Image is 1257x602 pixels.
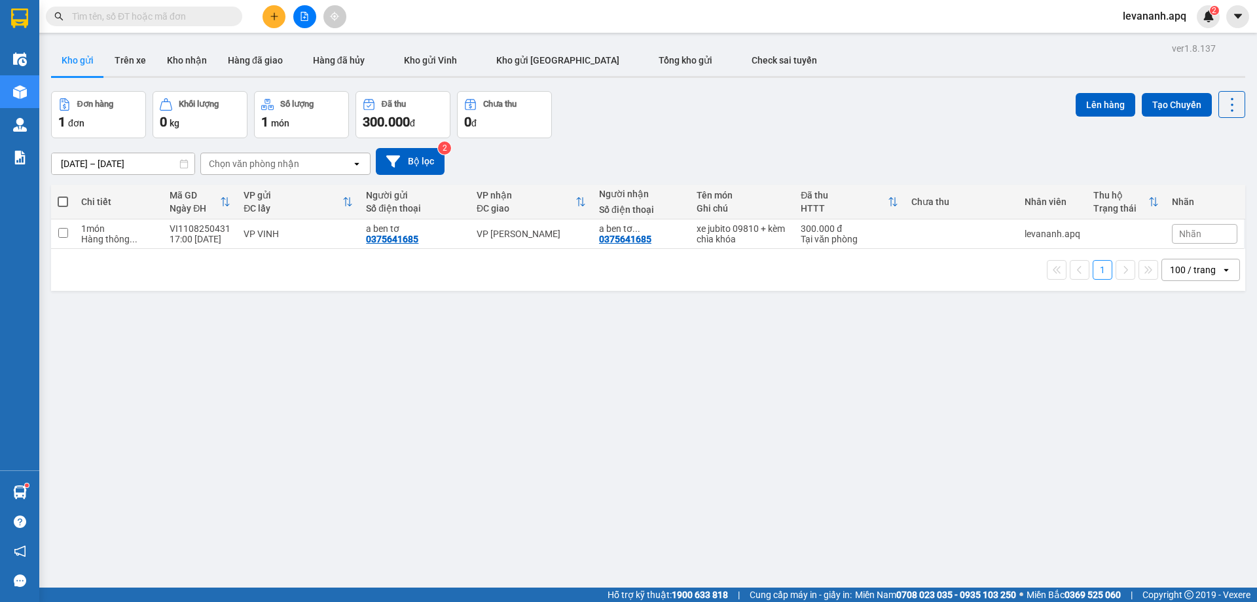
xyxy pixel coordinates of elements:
span: levananh.apq [1112,8,1197,24]
span: 1 [261,114,268,130]
img: solution-icon [13,151,27,164]
div: Tên món [697,190,788,200]
span: ... [130,234,137,244]
button: file-add [293,5,316,28]
strong: 0708 023 035 - 0935 103 250 [896,590,1016,600]
button: Trên xe [104,45,156,76]
div: Người nhận [599,189,683,199]
input: Tìm tên, số ĐT hoặc mã đơn [72,9,227,24]
div: 0375641685 [599,234,651,244]
span: file-add [300,12,309,21]
div: 300.000 đ [801,223,898,234]
div: Số lượng [280,100,314,109]
span: Cung cấp máy in - giấy in: [750,588,852,602]
th: Toggle SortBy [794,185,905,219]
button: Kho nhận [156,45,217,76]
div: Hàng thông thường [81,234,156,244]
strong: 0369 525 060 [1065,590,1121,600]
div: ĐC lấy [244,203,342,214]
span: | [738,588,740,602]
span: notification [14,545,26,557]
span: Miền Bắc [1027,588,1121,602]
span: kg [170,118,179,128]
div: 1 món [81,223,156,234]
div: VP [PERSON_NAME] [477,229,586,239]
span: 1 [58,114,65,130]
svg: open [1221,265,1231,275]
div: Chọn văn phòng nhận [209,157,299,170]
span: Hàng đã hủy [313,55,365,66]
button: Khối lượng0kg [153,91,247,138]
img: warehouse-icon [13,118,27,132]
img: logo-vxr [11,9,28,28]
button: plus [263,5,285,28]
div: Chưa thu [483,100,517,109]
span: Tổng kho gửi [659,55,712,66]
button: Kho gửi [51,45,104,76]
span: 2 [1212,6,1216,15]
button: Đơn hàng1đơn [51,91,146,138]
span: Hỗ trợ kỹ thuật: [608,588,728,602]
button: Đã thu300.000đ [355,91,450,138]
div: Ghi chú [697,203,788,214]
th: Toggle SortBy [470,185,592,219]
span: question-circle [14,516,26,528]
div: VP nhận [477,190,575,200]
span: Kho gửi Vinh [404,55,457,66]
div: a ben tơ 0982598204 [599,223,683,234]
span: | [1131,588,1133,602]
div: Đã thu [801,190,888,200]
div: 0375641685 [366,234,418,244]
span: ⚪️ [1019,592,1023,597]
div: HTTT [801,203,888,214]
span: Nhãn [1179,229,1201,239]
div: xe jubito 09810 + kèm chìa khóa [697,223,788,244]
span: caret-down [1232,10,1244,22]
div: 17:00 [DATE] [170,234,230,244]
span: message [14,574,26,587]
div: Nhãn [1172,197,1237,207]
span: 0 [160,114,167,130]
span: ... [632,223,640,234]
div: VI1108250431 [170,223,230,234]
button: Tạo Chuyến [1142,93,1212,117]
span: 0 [464,114,471,130]
button: Chưa thu0đ [457,91,552,138]
div: Khối lượng [179,100,219,109]
img: warehouse-icon [13,485,27,499]
img: warehouse-icon [13,85,27,99]
span: Kho gửi [GEOGRAPHIC_DATA] [496,55,619,66]
span: copyright [1184,590,1193,599]
div: ver 1.8.137 [1172,41,1216,56]
button: Hàng đã giao [217,45,293,76]
span: đơn [68,118,84,128]
div: Tại văn phòng [801,234,898,244]
span: Miền Nam [855,588,1016,602]
div: Ngày ĐH [170,203,220,214]
div: Số điện thoại [366,203,464,214]
sup: 2 [438,141,451,155]
sup: 2 [1210,6,1219,15]
div: Chi tiết [81,197,156,207]
span: đ [410,118,415,128]
span: 300.000 [363,114,410,130]
button: Lên hàng [1076,93,1135,117]
button: caret-down [1226,5,1249,28]
button: Số lượng1món [254,91,349,138]
div: levananh.apq [1025,229,1080,239]
button: Bộ lọc [376,148,445,175]
th: Toggle SortBy [237,185,359,219]
div: Trạng thái [1093,203,1148,214]
button: aim [323,5,346,28]
div: Người gửi [366,190,464,200]
div: 100 / trang [1170,263,1216,276]
strong: 1900 633 818 [672,590,728,600]
div: Thu hộ [1093,190,1148,200]
button: 1 [1093,260,1112,280]
span: đ [471,118,477,128]
div: Mã GD [170,190,220,200]
div: Chưa thu [911,197,1011,207]
th: Toggle SortBy [1087,185,1165,219]
img: icon-new-feature [1203,10,1214,22]
div: ĐC giao [477,203,575,214]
